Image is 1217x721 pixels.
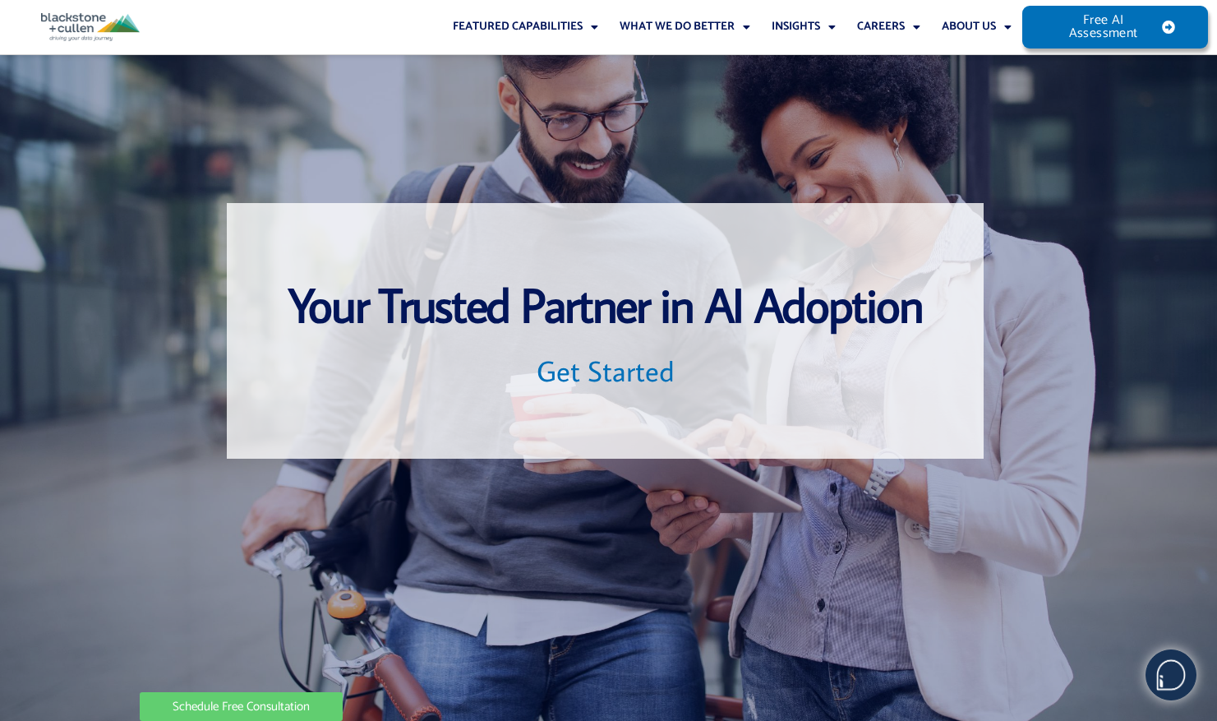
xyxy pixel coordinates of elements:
[1055,14,1151,40] span: Free AI Assessment
[537,352,675,389] a: Get Started
[260,271,951,338] h1: Your Trusted Partner in AI Adoption
[140,692,343,721] a: Schedule Free Consultation
[1146,650,1196,700] img: users%2F5SSOSaKfQqXq3cFEnIZRYMEs4ra2%2Fmedia%2Fimages%2F-Bulle%20blanche%20sans%20fond%20%2B%20ma...
[1022,6,1208,49] a: Free AI Assessment
[173,700,310,713] span: Schedule Free Consultation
